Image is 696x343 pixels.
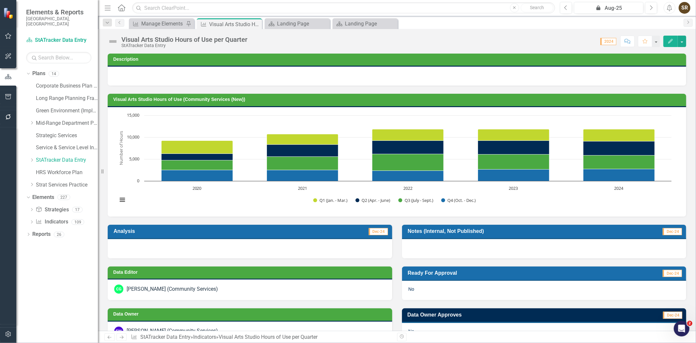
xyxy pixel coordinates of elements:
[408,270,604,276] h3: Ready For Approval
[137,178,139,184] text: 0
[26,16,91,27] small: [GEOGRAPHIC_DATA], [GEOGRAPHIC_DATA]
[193,334,216,340] a: Indicators
[521,3,553,12] button: Search
[108,36,118,47] img: Not Defined
[372,154,444,171] path: 2022, 3,781. Q3 (July - Sept.).
[113,270,389,275] h3: Data Editor
[162,140,655,160] g: Q2 (Apr. - June), bar series 2 of 4 with 5 bars.
[162,154,655,171] g: Q3 (July - Sept.), bar series 3 of 4 with 5 bars.
[117,195,127,204] button: View chart menu, Chart
[362,197,390,203] text: Q2 (Apr. - June)
[408,312,609,318] h3: Data Owner Approves
[141,20,184,28] div: Manage Elements
[509,185,518,191] text: 2023
[162,160,233,170] path: 2020, 2,282. Q3 (July - Sept.).
[36,218,68,226] a: Indicators
[54,232,64,237] div: 26
[372,171,444,181] path: 2022, 2,348. Q4 (Oct. - Dec.).
[209,20,260,28] div: Visual Arts Studio Hours of Use per Quarter
[162,140,233,154] path: 2020, 3,004. Q1 (Jan. - Mar.).
[583,129,655,141] path: 2024, 2,788. Q1 (Jan. - Mar.).
[71,219,84,225] div: 109
[114,285,123,294] div: CG
[32,194,54,201] a: Elements
[403,185,412,191] text: 2022
[36,169,98,176] a: HRS Workforce Plan
[127,286,218,293] div: [PERSON_NAME] (Community Services)
[267,144,338,156] path: 2021, 2,762. Q2 (Apr. - June).
[162,154,233,160] path: 2020, 1,485. Q2 (Apr. - June).
[478,140,549,154] path: 2023, 3,153. Q2 (Apr. - June).
[266,20,328,28] a: Landing Page
[663,270,682,277] span: Dec-24
[114,112,680,210] div: Chart. Highcharts interactive chart.
[663,228,682,235] span: Dec-24
[121,43,247,48] div: StATracker Data Entry
[441,198,476,203] button: Show Q4 (Oct. - Dec.)
[372,140,444,154] path: 2022, 3,123. Q2 (Apr. - June).
[36,132,98,139] a: Strategic Services
[687,321,692,326] span: 2
[127,112,139,118] text: 15,000
[267,134,338,144] path: 2021, 2,389. Q1 (Jan. - Mar.).
[113,312,389,317] h3: Data Owner
[26,37,91,44] a: StATracker Data Entry
[600,38,616,45] span: 2024
[36,181,98,189] a: Strat Services Practice
[574,2,643,14] button: Aug-25
[114,327,123,336] div: EW
[132,2,555,14] input: Search ClearPoint...
[334,20,396,28] a: Landing Page
[118,131,124,165] text: Number of Hours
[36,144,98,152] a: Service & Service Level Inventory
[26,8,91,16] span: Elements & Reports
[313,198,348,203] button: Show Q1 (Jan. - Mar.)
[277,20,328,28] div: Landing Page
[36,82,98,90] a: Corporate Business Plan ([DATE]-[DATE])
[298,185,307,191] text: 2021
[36,206,69,214] a: Strategies
[409,329,414,334] span: No
[409,286,414,292] span: No
[583,169,655,181] path: 2024, 2,696. Q4 (Oct. - Dec.).
[114,112,675,210] svg: Interactive chart
[36,95,98,102] a: Long Range Planning Framework
[36,120,98,127] a: Mid-Range Department Plans
[478,169,549,181] path: 2023, 2,653. Q4 (Oct. - Dec.).
[113,97,683,102] h3: Visual Arts Studio Hours of Use (Community Services (New))
[355,198,391,203] button: Show Q2 (Apr. - June)
[583,141,655,155] path: 2024, 3,226. Q2 (Apr. - June).
[127,327,218,335] div: [PERSON_NAME] (Community Services)
[162,129,655,154] g: Q1 (Jan. - Mar.), bar series 1 of 4 with 5 bars.
[408,228,626,234] h3: Notes (Internal, Not Published)
[583,155,655,169] path: 2024, 3,148. Q3 (July - Sept.).
[372,129,444,140] path: 2022, 2,545. Q1 (Jan. - Mar.).
[121,36,247,43] div: Visual Arts Studio Hours of Use per Quarter
[267,170,338,181] path: 2021, 2,524. Q4 (Oct. - Dec.).
[219,334,317,340] div: Visual Arts Studio Hours of Use per Quarter
[127,134,139,140] text: 10,000
[267,156,338,170] path: 2021, 3,012. Q3 (July - Sept.).
[576,4,641,12] div: Aug-25
[26,52,91,63] input: Search Below...
[345,20,396,28] div: Landing Page
[614,185,624,191] text: 2024
[679,2,690,14] button: SR
[131,334,392,341] div: » »
[663,312,682,319] span: Dec-24
[447,197,476,203] text: Q4 (Oct. - Dec.)
[398,198,434,203] button: Show Q3 (July - Sept.)
[369,228,388,235] span: Dec-24
[36,156,98,164] a: StATracker Data Entry
[162,169,655,181] g: Q4 (Oct. - Dec.), bar series 4 of 4 with 5 bars.
[49,71,59,76] div: 14
[72,207,83,212] div: 17
[32,70,45,77] a: Plans
[405,197,433,203] text: Q3 (July - Sept.)
[140,334,191,340] a: StATracker Data Entry
[674,321,689,336] iframe: Intercom live chat
[530,5,544,10] span: Search
[131,20,184,28] a: Manage Elements
[478,154,549,169] path: 2023, 3,412. Q3 (July - Sept.).
[36,107,98,115] a: Green Environment (Implementation)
